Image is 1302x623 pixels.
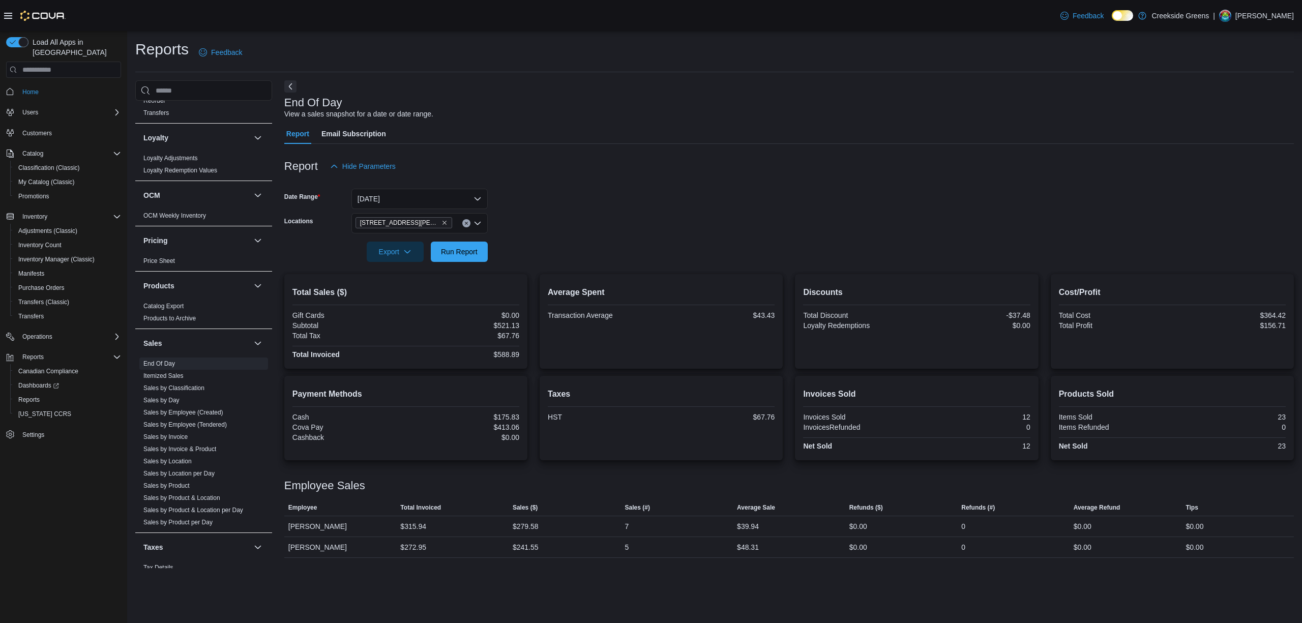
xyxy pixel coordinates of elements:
div: $39.94 [737,520,759,532]
div: Pat McCaffrey [1219,10,1231,22]
button: My Catalog (Classic) [10,175,125,189]
a: [US_STATE] CCRS [14,408,75,420]
div: $175.83 [408,413,519,421]
button: OCM [143,190,250,200]
a: Sales by Product per Day [143,519,213,526]
button: Purchase Orders [10,281,125,295]
button: Inventory [2,210,125,224]
span: Customers [22,129,52,137]
div: $43.43 [663,311,775,319]
a: Settings [18,429,48,441]
button: Export [367,242,424,262]
span: Feedback [211,47,242,57]
a: Classification (Classic) [14,162,84,174]
input: Dark Mode [1112,10,1133,21]
div: Gift Cards [292,311,404,319]
div: 0 [919,423,1030,431]
span: Refunds ($) [849,503,883,512]
span: Inventory Count [14,239,121,251]
span: Catalog [22,150,43,158]
span: Run Report [441,247,478,257]
div: Sales [135,358,272,532]
span: Export [373,242,418,262]
a: Tax Details [143,564,173,571]
button: Catalog [18,147,47,160]
button: Taxes [143,542,250,552]
h2: Discounts [803,286,1030,299]
h2: Invoices Sold [803,388,1030,400]
h3: Employee Sales [284,480,365,492]
div: Invoices Sold [803,413,914,421]
a: Reports [14,394,44,406]
span: Users [18,106,121,118]
strong: Net Sold [803,442,832,450]
span: Dashboards [14,379,121,392]
div: $588.89 [408,350,519,359]
a: Sales by Employee (Created) [143,409,223,416]
div: $0.00 [408,433,519,441]
label: Date Range [284,193,320,201]
span: Report [286,124,309,144]
button: Remove 19 Reuben Crescent from selection in this group [441,220,448,226]
span: Hide Parameters [342,161,396,171]
span: 19 Reuben Crescent [356,217,452,228]
div: $521.13 [408,321,519,330]
span: Sales by Invoice [143,433,188,441]
div: Loyalty [135,152,272,181]
a: Dashboards [10,378,125,393]
span: Settings [22,431,44,439]
div: 23 [1174,413,1286,421]
span: Sales by Day [143,396,180,404]
button: [US_STATE] CCRS [10,407,125,421]
h3: Taxes [143,542,163,552]
button: Products [252,280,264,292]
div: $0.00 [1074,541,1091,553]
span: End Of Day [143,360,175,368]
div: Total Discount [803,311,914,319]
div: 7 [625,520,629,532]
div: 5 [625,541,629,553]
div: $272.95 [400,541,426,553]
div: $67.76 [408,332,519,340]
span: Canadian Compliance [14,365,121,377]
div: [PERSON_NAME] [284,516,397,537]
a: Sales by Invoice & Product [143,446,216,453]
div: 0 [1174,423,1286,431]
span: Catalog [18,147,121,160]
button: Reports [10,393,125,407]
button: OCM [252,189,264,201]
span: Total Invoiced [400,503,441,512]
button: Pricing [143,235,250,246]
label: Locations [284,217,313,225]
a: Promotions [14,190,53,202]
button: Loyalty [252,132,264,144]
span: Promotions [14,190,121,202]
span: Sales by Location [143,457,192,465]
div: $241.55 [513,541,539,553]
h3: Report [284,160,318,172]
span: Sales by Product & Location [143,494,220,502]
span: Feedback [1073,11,1104,21]
div: $67.76 [663,413,775,421]
span: Transfers (Classic) [14,296,121,308]
div: $0.00 [408,311,519,319]
span: Employee [288,503,317,512]
a: Sales by Product & Location per Day [143,507,243,514]
strong: Total Invoiced [292,350,340,359]
a: Sales by Employee (Tendered) [143,421,227,428]
span: Dashboards [18,381,59,390]
a: Inventory Count [14,239,66,251]
div: Cash [292,413,404,421]
span: OCM Weekly Inventory [143,212,206,220]
p: Creekside Greens [1151,10,1209,22]
span: Tips [1186,503,1198,512]
div: Total Cost [1059,311,1170,319]
div: 23 [1174,442,1286,450]
span: Tax Details [143,563,173,572]
h3: Products [143,281,174,291]
a: Itemized Sales [143,372,184,379]
button: Adjustments (Classic) [10,224,125,238]
p: | [1213,10,1215,22]
div: $48.31 [737,541,759,553]
a: Transfers [143,109,169,116]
